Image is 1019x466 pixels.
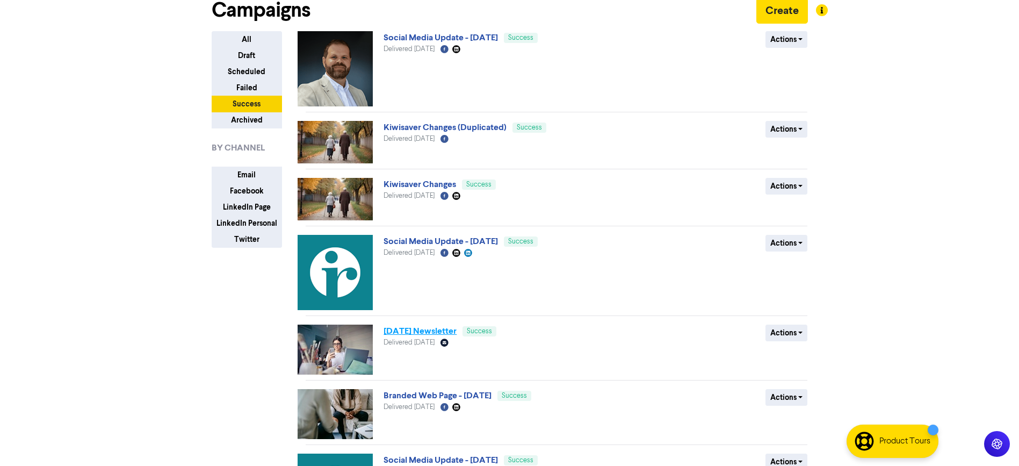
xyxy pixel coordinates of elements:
[384,179,456,190] a: Kiwisaver Changes
[765,121,808,138] button: Actions
[212,80,282,96] button: Failed
[298,178,373,220] img: image_1750020886078.jpg
[384,135,435,142] span: Delivered [DATE]
[384,32,498,43] a: Social Media Update - [DATE]
[765,325,808,341] button: Actions
[298,31,373,106] img: image_1755831339299.png
[212,215,282,232] button: LinkedIn Personal
[384,390,492,401] a: Branded Web Page - [DATE]
[212,231,282,248] button: Twitter
[384,192,435,199] span: Delivered [DATE]
[384,339,435,346] span: Delivered [DATE]
[212,96,282,112] button: Success
[467,328,492,335] span: Success
[508,238,533,245] span: Success
[765,178,808,195] button: Actions
[212,47,282,64] button: Draft
[212,183,282,199] button: Facebook
[298,325,373,375] img: image_1741218120732.jpg
[384,326,457,336] a: [DATE] Newsletter
[212,63,282,80] button: Scheduled
[965,414,1019,466] iframe: Chat Widget
[212,112,282,128] button: Archived
[298,121,373,163] img: image_1750020886078.jpg
[765,389,808,406] button: Actions
[466,181,492,188] span: Success
[212,31,282,48] button: All
[384,455,498,465] a: Social Media Update - [DATE]
[384,122,507,133] a: Kiwisaver Changes (Duplicated)
[384,404,435,411] span: Delivered [DATE]
[765,31,808,48] button: Actions
[384,46,435,53] span: Delivered [DATE]
[212,167,282,183] button: Email
[212,199,282,216] button: LinkedIn Page
[765,235,808,252] button: Actions
[508,34,533,41] span: Success
[384,249,435,256] span: Delivered [DATE]
[502,392,527,399] span: Success
[384,236,498,247] a: Social Media Update - [DATE]
[517,124,542,131] span: Success
[298,235,373,310] img: image_1752721915775.png
[212,141,265,154] span: BY CHANNEL
[298,389,373,439] img: image_1749609159444.jpg
[508,457,533,464] span: Success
